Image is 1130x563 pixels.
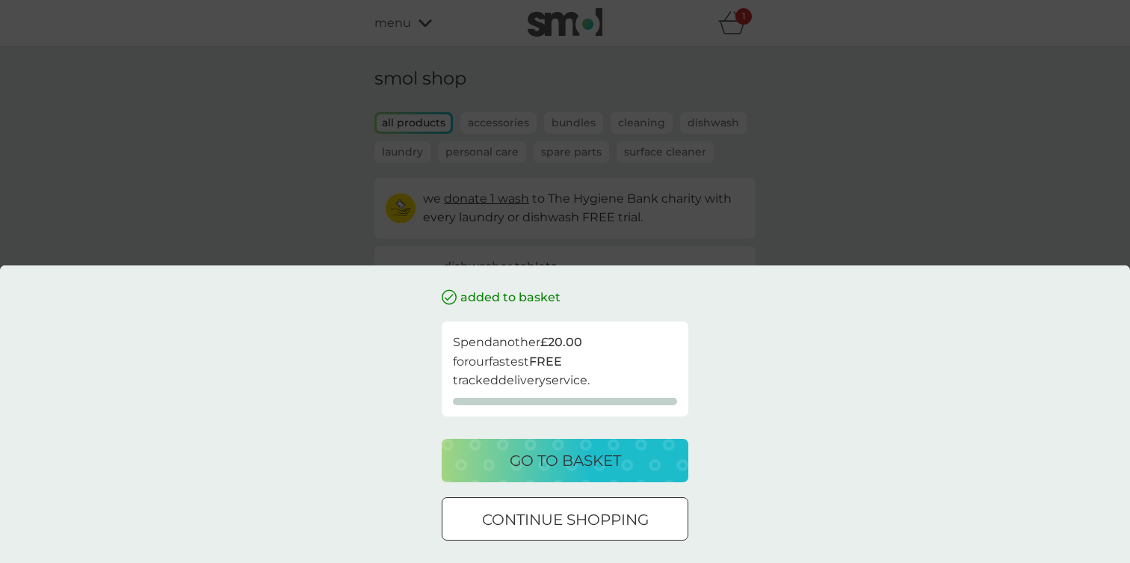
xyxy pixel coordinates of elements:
[529,354,562,369] strong: FREE
[482,508,649,532] p: continue shopping
[442,497,688,541] button: continue shopping
[442,439,688,482] button: go to basket
[453,333,677,390] p: Spend another for our fastest tracked delivery service.
[540,335,582,349] strong: £20.00
[510,449,621,473] p: go to basket
[460,288,561,307] p: added to basket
